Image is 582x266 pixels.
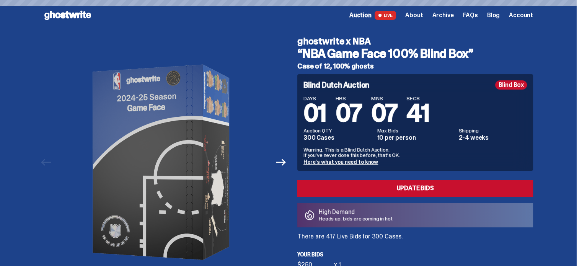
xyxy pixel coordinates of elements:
dd: 2-4 weeks [458,135,527,141]
span: 41 [406,97,429,129]
a: About [405,12,423,18]
p: There are 417 Live Bids for 300 Cases. [297,233,533,240]
dt: Max Bids [377,128,454,133]
span: Auction [349,12,372,18]
dd: 10 per person [377,135,454,141]
dt: Shipping [458,128,527,133]
div: Blind Box [495,80,527,90]
p: Heads up: bids are coming in hot [319,216,393,221]
h4: ghostwrite x NBA [297,37,533,46]
a: Account [509,12,533,18]
h3: “NBA Game Face 100% Blind Box” [297,47,533,60]
span: MINS [371,96,398,101]
span: LIVE [375,11,396,20]
h5: Case of 12, 100% ghosts [297,63,533,70]
span: DAYS [303,96,326,101]
span: 07 [371,97,398,129]
p: Your bids [297,252,533,257]
dd: 300 Cases [303,135,373,141]
span: 07 [336,97,362,129]
p: Warning: This is a Blind Dutch Auction. If you’ve never done this before, that’s OK. [303,147,527,158]
p: High Demand [319,209,393,215]
span: HRS [336,96,362,101]
a: Blog [487,12,500,18]
a: Here's what you need to know [303,158,378,165]
a: FAQs [463,12,478,18]
span: 01 [303,97,326,129]
button: Next [272,154,289,171]
a: Archive [432,12,453,18]
a: Auction LIVE [349,11,396,20]
dt: Auction QTY [303,128,373,133]
a: Update Bids [297,180,533,197]
span: SECS [406,96,429,101]
h4: Blind Dutch Auction [303,81,369,89]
